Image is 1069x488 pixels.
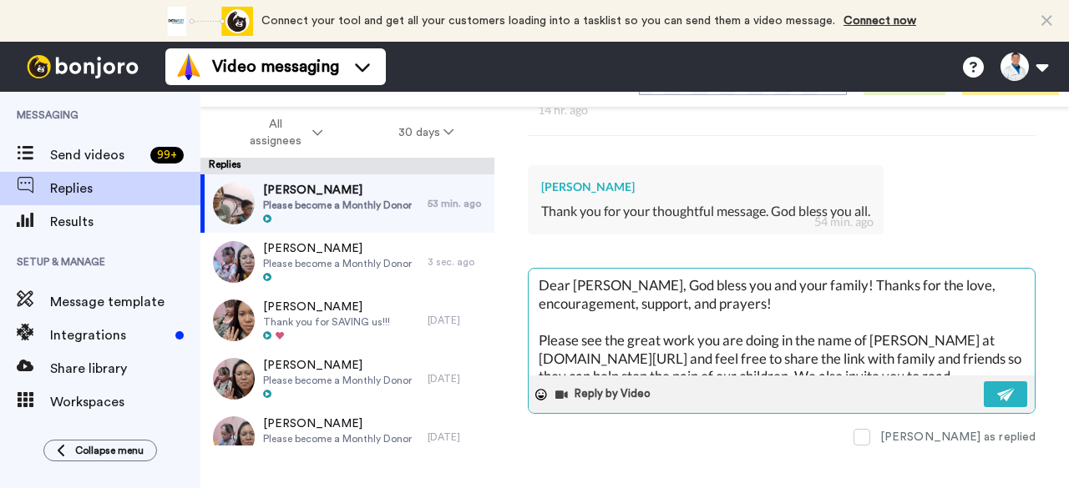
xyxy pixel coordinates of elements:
img: 018a158b-8db8-4271-bb1c-eef8213c5b51-thumb.jpg [213,358,255,400]
div: [PERSON_NAME] [541,179,870,195]
a: [PERSON_NAME]Please become a Monthly Donor[DATE] [200,408,494,466]
span: All assignees [241,116,309,149]
div: 99 + [150,147,184,164]
textarea: Dear [PERSON_NAME], God bless you and your family! Thanks for the love, encouragement, support, a... [529,269,1035,375]
button: Reply by Video [554,382,656,407]
span: Message template [50,292,200,312]
span: Connect your tool and get all your customers loading into a tasklist so you can send them a video... [261,15,835,27]
div: [DATE] [428,430,486,444]
span: Workspaces [50,392,200,412]
div: 14 hr. ago [538,102,1026,118]
a: [PERSON_NAME]Please become a Monthly Donor3 sec. ago [200,233,494,291]
div: 3 sec. ago [428,255,486,269]
div: [DATE] [428,314,486,327]
img: vm-color.svg [175,53,202,80]
span: [PERSON_NAME] [263,240,412,257]
div: [DATE] [428,372,486,385]
a: [PERSON_NAME]Thank you for SAVING us!!![DATE] [200,291,494,350]
a: [PERSON_NAME]Please become a Monthly Donor[DATE] [200,350,494,408]
button: Collapse menu [43,440,157,461]
span: Please become a Monthly Donor [263,257,412,270]
span: Results [50,212,200,232]
a: Connect now [844,15,916,27]
div: [PERSON_NAME] as replied [880,429,1036,445]
span: Replies [50,179,200,199]
span: [PERSON_NAME] [263,299,390,315]
span: Share library [50,359,200,379]
div: Replies [200,158,494,174]
img: send-white.svg [997,388,1016,401]
div: Thank you for your thoughtful message. God bless you all. [541,202,870,221]
span: Collapse menu [75,444,144,457]
img: d3e1fe70-ff4d-4ce9-91b8-8e4f77963c02-thumb.jpg [213,416,255,458]
a: [PERSON_NAME]Please become a Monthly Donor53 min. ago [200,174,494,233]
span: Please become a Monthly Donor [263,432,412,445]
img: bj-logo-header-white.svg [20,55,145,78]
div: 54 min. ago [814,214,874,230]
span: [PERSON_NAME] [263,415,412,432]
span: [PERSON_NAME] [263,357,412,374]
img: be357946-141f-44d1-9052-ebfb6f074104-thumb.jpg [213,299,255,341]
div: 53 min. ago [428,197,486,210]
span: [PERSON_NAME] [263,182,412,199]
button: All assignees [204,109,361,156]
img: a4335107-551e-4859-98f1-cf83023e92a9-thumb.jpg [213,183,255,224]
span: Please become a Monthly Donor [263,199,412,212]
span: Video messaging [212,55,339,78]
div: animation [161,7,253,36]
span: Please become a Monthly Donor [263,374,412,387]
img: 884b6932-046d-4a6f-88fb-6b8485325e3b-thumb.jpg [213,241,255,283]
span: Integrations [50,325,169,345]
button: 30 days [361,118,492,148]
span: Send videos [50,145,144,165]
span: Thank you for SAVING us!!! [263,315,390,329]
